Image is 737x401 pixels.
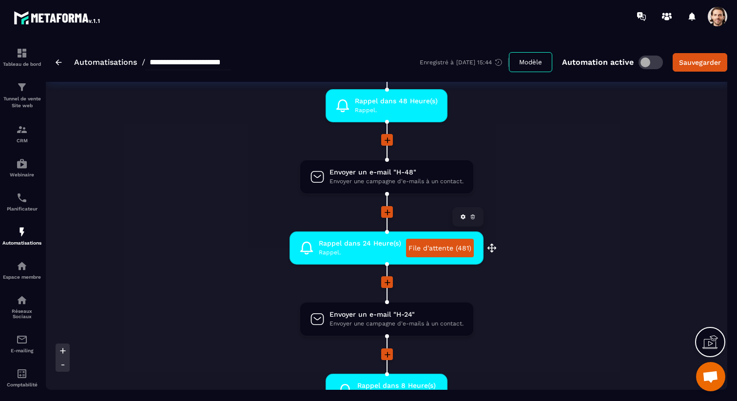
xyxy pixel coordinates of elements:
img: scheduler [16,192,28,204]
img: automations [16,226,28,238]
a: automationsautomationsWebinaire [2,151,41,185]
p: E-mailing [2,348,41,353]
a: Automatisations [74,57,137,67]
span: Envoyer une campagne d'e-mails à un contact. [330,177,464,186]
a: accountantaccountantComptabilité [2,361,41,395]
a: formationformationTableau de bord [2,40,41,74]
span: Rappel dans 8 Heure(s) [357,381,436,390]
p: Réseaux Sociaux [2,308,41,319]
p: Automatisations [2,240,41,246]
div: Ouvrir le chat [696,362,725,391]
button: Modèle [509,52,552,72]
span: / [142,57,145,67]
a: automationsautomationsEspace membre [2,253,41,287]
span: Envoyer un e-mail "H-48" [330,168,464,177]
img: formation [16,124,28,135]
a: formationformationCRM [2,116,41,151]
p: Planificateur [2,206,41,211]
a: File d'attente (481) [406,239,474,257]
img: automations [16,158,28,170]
span: Rappel dans 48 Heure(s) [355,96,438,106]
div: Sauvegarder [679,57,721,67]
div: Enregistré à [420,58,509,67]
p: Tunnel de vente Site web [2,95,41,109]
span: Rappel. [355,106,438,115]
img: accountant [16,368,28,380]
p: CRM [2,138,41,143]
img: formation [16,47,28,59]
a: automationsautomationsAutomatisations [2,219,41,253]
img: automations [16,260,28,272]
span: Envoyer une campagne d'e-mails à un contact. [330,319,464,328]
img: arrow [56,59,62,65]
p: Automation active [562,57,634,67]
span: Rappel. [319,248,401,257]
img: formation [16,81,28,93]
p: Espace membre [2,274,41,280]
span: Envoyer un e-mail "H-24" [330,310,464,319]
p: [DATE] 15:44 [456,59,492,66]
img: logo [14,9,101,26]
img: social-network [16,294,28,306]
button: Sauvegarder [673,53,727,72]
a: schedulerschedulerPlanificateur [2,185,41,219]
a: formationformationTunnel de vente Site web [2,74,41,116]
a: social-networksocial-networkRéseaux Sociaux [2,287,41,326]
a: emailemailE-mailing [2,326,41,361]
p: Webinaire [2,172,41,177]
p: Comptabilité [2,382,41,387]
p: Tableau de bord [2,61,41,67]
span: Rappel dans 24 Heure(s) [319,239,401,248]
img: email [16,334,28,345]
